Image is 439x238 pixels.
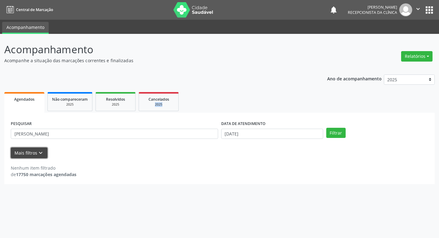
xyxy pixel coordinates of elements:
[11,147,47,158] button: Mais filtroskeyboard_arrow_down
[11,171,76,178] div: de
[11,119,32,129] label: PESQUISAR
[348,5,397,10] div: [PERSON_NAME]
[106,97,125,102] span: Resolvidos
[2,22,49,34] a: Acompanhamento
[143,102,174,107] div: 2025
[399,3,412,16] img: img
[4,57,306,64] p: Acompanhe a situação das marcações correntes e finalizadas
[11,165,76,171] div: Nenhum item filtrado
[326,128,346,138] button: Filtrar
[4,5,53,15] a: Central de Marcação
[415,6,421,12] i: 
[412,3,424,16] button: 
[16,7,53,12] span: Central de Marcação
[100,102,131,107] div: 2025
[401,51,433,62] button: Relatórios
[11,129,218,139] input: Nome, CNS
[16,171,76,177] strong: 17750 marcações agendadas
[221,119,266,129] label: DATA DE ATENDIMENTO
[37,150,44,156] i: keyboard_arrow_down
[329,6,338,14] button: notifications
[348,10,397,15] span: Recepcionista da clínica
[327,75,382,82] p: Ano de acompanhamento
[221,129,323,139] input: Selecione um intervalo
[52,102,88,107] div: 2025
[14,97,35,102] span: Agendados
[4,42,306,57] p: Acompanhamento
[148,97,169,102] span: Cancelados
[424,5,435,15] button: apps
[52,97,88,102] span: Não compareceram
